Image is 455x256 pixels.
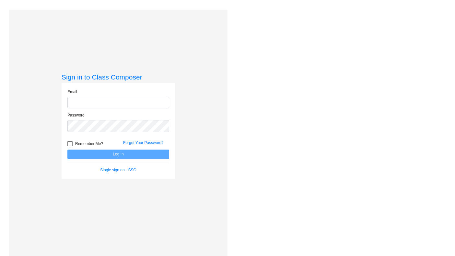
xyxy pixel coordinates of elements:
[75,140,103,148] span: Remember Me?
[123,140,164,145] a: Forgot Your Password?
[67,89,77,95] label: Email
[67,112,85,118] label: Password
[100,168,136,172] a: Single sign on - SSO
[62,73,175,81] h3: Sign in to Class Composer
[67,150,169,159] button: Log In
